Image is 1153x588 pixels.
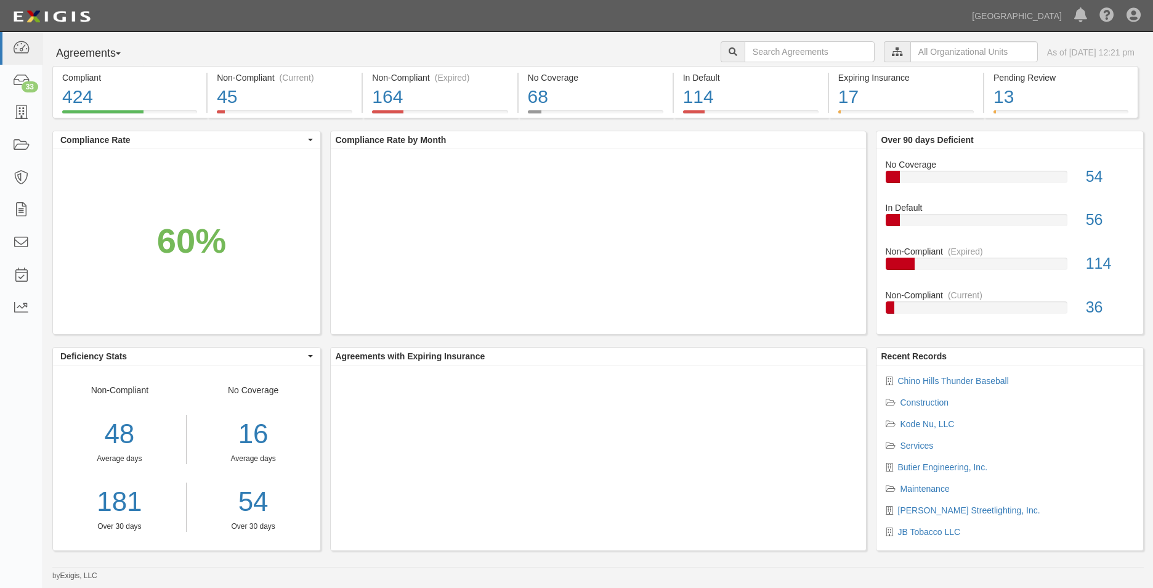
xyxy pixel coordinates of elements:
button: Agreements [52,41,145,66]
div: Compliant [62,71,197,84]
a: Non-Compliant(Current)36 [886,289,1135,324]
div: 36 [1077,296,1143,319]
b: Recent Records [881,351,947,361]
div: No Coverage [876,158,1144,171]
a: Non-Compliant(Current)45 [208,110,362,120]
a: In Default56 [886,202,1135,245]
a: In Default114 [674,110,828,120]
div: 13 [993,84,1128,110]
a: No Coverage54 [886,158,1135,202]
a: Exigis, LLC [60,571,97,580]
a: Chino Hills Thunder Baseball [898,376,1009,386]
button: Compliance Rate [53,131,320,149]
div: Non-Compliant [876,245,1144,258]
a: 54 [196,483,311,521]
a: Non-Compliant(Expired)114 [886,245,1135,289]
a: JB Tobacco LLC [898,527,961,537]
a: Services [900,441,934,451]
div: 16 [196,415,311,454]
div: 48 [53,415,186,454]
div: Non-Compliant (Current) [217,71,352,84]
small: by [52,571,97,581]
div: 56 [1077,209,1143,231]
b: Compliance Rate by Month [336,135,447,145]
div: In Default [683,71,819,84]
a: Kode Nu, LLC [900,419,955,429]
div: Over 30 days [53,521,186,532]
div: 114 [683,84,819,110]
div: 164 [372,84,508,110]
input: Search Agreements [745,41,875,62]
div: Over 30 days [196,521,311,532]
div: No Coverage [187,384,320,532]
div: 60% [157,216,226,266]
a: Non-Compliant(Expired)164 [363,110,517,120]
div: Pending Review [993,71,1128,84]
div: (Current) [948,289,982,301]
div: As of [DATE] 12:21 pm [1047,46,1135,59]
div: In Default [876,202,1144,214]
b: Over 90 days Deficient [881,135,974,145]
div: No Coverage [528,71,663,84]
a: Pending Review13 [984,110,1138,120]
div: Non-Compliant (Expired) [372,71,508,84]
a: No Coverage68 [519,110,673,120]
div: 33 [22,81,38,92]
span: Compliance Rate [60,134,305,146]
a: Compliant424 [52,110,206,120]
i: Help Center - Complianz [1099,9,1114,23]
a: Expiring Insurance17 [829,110,983,120]
b: Agreements with Expiring Insurance [336,351,485,361]
a: 181 [53,483,186,521]
div: Average days [196,454,311,464]
div: Non-Compliant [53,384,187,532]
a: Butier Engineering, Inc. [898,462,988,472]
button: Deficiency Stats [53,348,320,365]
div: 45 [217,84,352,110]
input: All Organizational Units [910,41,1038,62]
a: Construction [900,398,949,407]
div: 114 [1077,253,1143,275]
a: [GEOGRAPHIC_DATA] [966,4,1068,28]
div: (Expired) [948,245,983,258]
div: 68 [528,84,663,110]
span: Deficiency Stats [60,350,305,362]
a: [PERSON_NAME] Streetlighting, Inc. [898,505,1040,515]
div: Expiring Insurance [838,71,974,84]
div: (Expired) [435,71,470,84]
div: 54 [1077,166,1143,188]
div: Average days [53,454,186,464]
div: 424 [62,84,197,110]
div: 17 [838,84,974,110]
img: logo-5460c22ac91f19d4615b14bd174203de0afe785f0fc80cf4dbbc73dc1793850b.png [9,6,94,28]
a: Maintenance [900,484,950,494]
div: (Current) [280,71,314,84]
div: Non-Compliant [876,289,1144,301]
